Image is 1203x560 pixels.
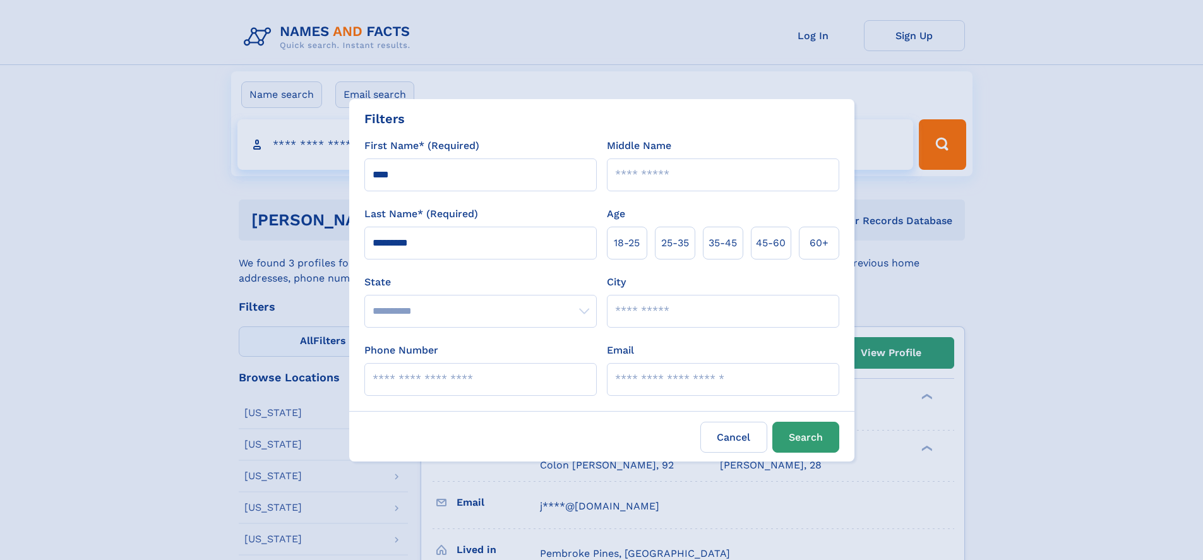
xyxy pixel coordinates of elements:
[364,138,479,153] label: First Name* (Required)
[607,138,671,153] label: Middle Name
[607,343,634,358] label: Email
[364,343,438,358] label: Phone Number
[772,422,839,453] button: Search
[364,109,405,128] div: Filters
[607,206,625,222] label: Age
[607,275,626,290] label: City
[709,235,737,251] span: 35‑45
[364,275,597,290] label: State
[614,235,640,251] span: 18‑25
[756,235,786,251] span: 45‑60
[700,422,767,453] label: Cancel
[364,206,478,222] label: Last Name* (Required)
[661,235,689,251] span: 25‑35
[810,235,829,251] span: 60+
